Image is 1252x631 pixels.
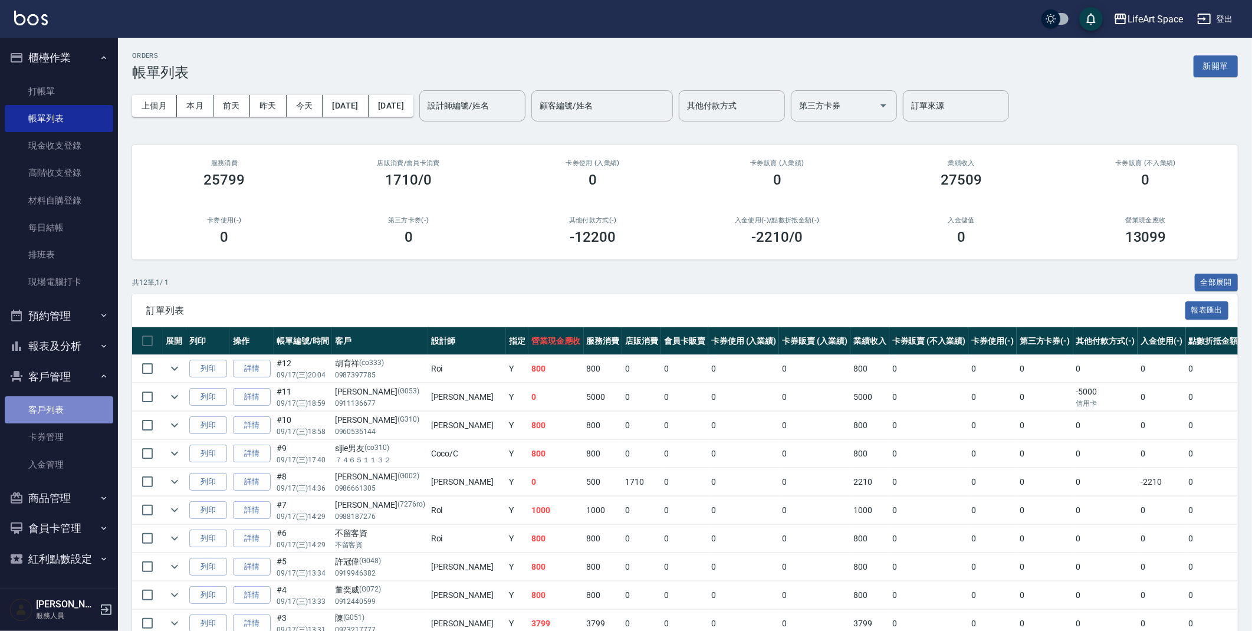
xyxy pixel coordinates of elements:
[1068,216,1224,224] h2: 營業現金應收
[584,525,623,553] td: 800
[661,553,708,581] td: 0
[189,586,227,604] button: 列印
[5,187,113,214] a: 材料自購登錄
[528,440,584,468] td: 800
[274,412,332,439] td: #10
[5,78,113,105] a: 打帳單
[428,327,506,355] th: 設計師
[1125,229,1166,245] h3: 13099
[779,468,850,496] td: 0
[584,383,623,411] td: 5000
[428,581,506,609] td: [PERSON_NAME]
[622,412,661,439] td: 0
[364,442,389,455] p: (co310)
[1073,581,1138,609] td: 0
[1138,440,1186,468] td: 0
[1073,440,1138,468] td: 0
[332,327,428,355] th: 客戶
[968,553,1017,581] td: 0
[428,497,506,524] td: Roi
[203,172,245,188] h3: 25799
[5,513,113,544] button: 會員卡管理
[708,383,780,411] td: 0
[250,95,287,117] button: 昨天
[369,95,413,117] button: [DATE]
[589,172,597,188] h3: 0
[779,440,850,468] td: 0
[1017,327,1073,355] th: 第三方卡券(-)
[622,355,661,383] td: 0
[889,355,968,383] td: 0
[1186,412,1251,439] td: 0
[36,610,96,621] p: 服務人員
[708,355,780,383] td: 0
[708,440,780,468] td: 0
[889,412,968,439] td: 0
[506,581,528,609] td: Y
[528,412,584,439] td: 800
[233,360,271,378] a: 詳情
[5,423,113,451] a: 卡券管理
[506,468,528,496] td: Y
[335,511,425,522] p: 0988187276
[708,497,780,524] td: 0
[274,383,332,411] td: #11
[189,416,227,435] button: 列印
[968,468,1017,496] td: 0
[1186,497,1251,524] td: 0
[5,483,113,514] button: 商品管理
[1185,304,1229,315] a: 報表匯出
[1079,7,1103,31] button: save
[166,530,183,547] button: expand row
[189,558,227,576] button: 列印
[622,327,661,355] th: 店販消費
[397,499,425,511] p: (7276ro)
[213,95,250,117] button: 前天
[277,398,329,409] p: 09/17 (三) 18:59
[968,497,1017,524] td: 0
[14,11,48,25] img: Logo
[5,268,113,295] a: 現場電腦打卡
[850,497,889,524] td: 1000
[584,497,623,524] td: 1000
[528,525,584,553] td: 800
[146,159,303,167] h3: 服務消費
[528,355,584,383] td: 800
[132,52,189,60] h2: ORDERS
[1017,497,1073,524] td: 0
[883,159,1040,167] h2: 業績收入
[1073,497,1138,524] td: 0
[277,568,329,579] p: 09/17 (三) 13:34
[1138,497,1186,524] td: 0
[1017,412,1073,439] td: 0
[233,558,271,576] a: 詳情
[1138,468,1186,496] td: -2210
[360,584,382,596] p: (G072)
[661,468,708,496] td: 0
[335,455,425,465] p: ７４６５１１３２
[1017,581,1073,609] td: 0
[189,360,227,378] button: 列印
[622,553,661,581] td: 0
[779,553,850,581] td: 0
[779,412,850,439] td: 0
[166,445,183,462] button: expand row
[889,440,968,468] td: 0
[584,440,623,468] td: 800
[233,388,271,406] a: 詳情
[850,553,889,581] td: 800
[287,95,323,117] button: 今天
[1186,553,1251,581] td: 0
[335,499,425,511] div: [PERSON_NAME]
[277,511,329,522] p: 09/17 (三) 14:29
[1186,468,1251,496] td: 0
[5,105,113,132] a: 帳單列表
[889,525,968,553] td: 0
[397,386,419,398] p: (G053)
[36,599,96,610] h5: [PERSON_NAME]
[850,581,889,609] td: 800
[335,442,425,455] div: sijie男友
[584,355,623,383] td: 800
[335,527,425,540] div: 不留客資
[428,468,506,496] td: [PERSON_NAME]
